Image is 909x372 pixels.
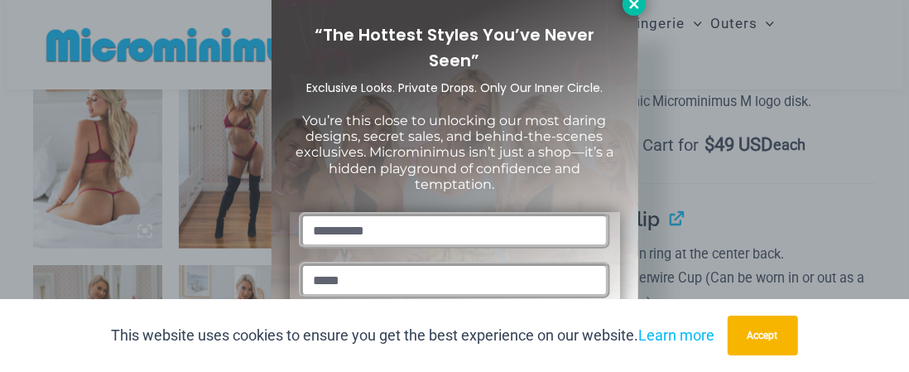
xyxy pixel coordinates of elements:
span: Exclusive Looks. Private Drops. Only Our Inner Circle. [306,80,603,96]
span: “The Hottest Styles You’ve Never Seen” [315,23,594,72]
span: You’re this close to unlocking our most daring designs, secret sales, and behind-the-scenes exclu... [296,113,613,192]
button: Accept [728,316,798,355]
a: Learn more [639,326,715,344]
p: This website uses cookies to ensure you get the best experience on our website. [112,323,715,348]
